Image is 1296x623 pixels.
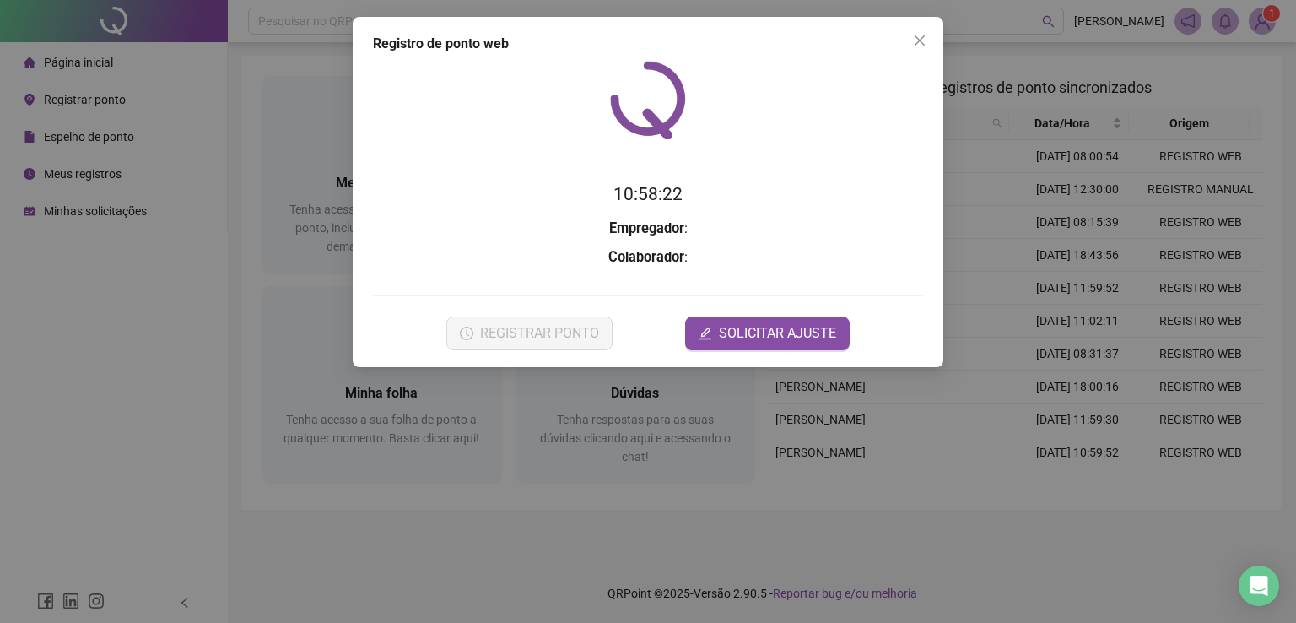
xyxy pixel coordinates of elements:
h3: : [373,246,923,268]
strong: Empregador [609,220,684,236]
img: QRPoint [610,61,686,139]
time: 10:58:22 [613,184,683,204]
button: editSOLICITAR AJUSTE [685,317,850,350]
span: SOLICITAR AJUSTE [719,323,836,344]
div: Registro de ponto web [373,34,923,54]
h3: : [373,218,923,240]
span: edit [699,327,712,340]
span: close [913,34,926,47]
button: Close [906,27,933,54]
div: Open Intercom Messenger [1239,566,1279,606]
strong: Colaborador [608,249,684,265]
button: REGISTRAR PONTO [446,317,613,350]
